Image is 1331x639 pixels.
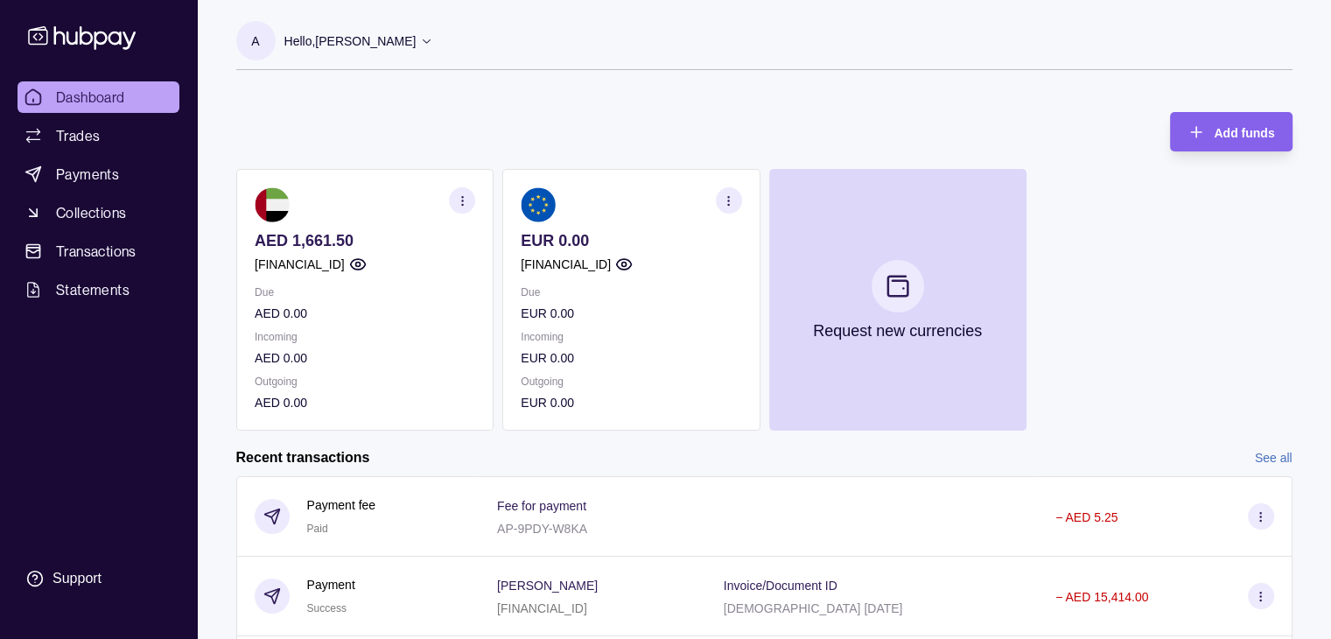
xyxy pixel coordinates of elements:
p: Payment fee [307,495,376,515]
p: EUR 0.00 [521,348,741,368]
span: Success [307,602,347,614]
p: [FINANCIAL_ID] [521,255,611,274]
p: [PERSON_NAME] [497,579,598,593]
a: Collections [18,197,179,228]
a: Statements [18,274,179,305]
a: See all [1255,448,1292,467]
button: Add funds [1170,112,1292,151]
p: Outgoing [255,372,475,391]
div: Support [53,569,102,588]
p: [FINANCIAL_ID] [255,255,345,274]
a: Payments [18,158,179,190]
p: [DEMOGRAPHIC_DATA] [DATE] [724,601,903,615]
p: EUR 0.00 [521,393,741,412]
p: EUR 0.00 [521,304,741,323]
p: EUR 0.00 [521,231,741,250]
p: Fee for payment [497,499,586,513]
span: Payments [56,164,119,185]
p: Due [521,283,741,302]
p: Invoice/Document ID [724,579,837,593]
p: AED 0.00 [255,348,475,368]
p: A [251,32,259,51]
span: Add funds [1214,126,1274,140]
p: AED 0.00 [255,393,475,412]
span: Paid [307,523,328,535]
p: Request new currencies [813,321,982,341]
p: Outgoing [521,372,741,391]
p: Hello, [PERSON_NAME] [284,32,417,51]
p: AED 1,661.50 [255,231,475,250]
p: Due [255,283,475,302]
a: Trades [18,120,179,151]
span: Collections [56,202,126,223]
p: AP-9PDY-W8KA [497,522,587,536]
a: Dashboard [18,81,179,113]
a: Transactions [18,235,179,267]
p: Payment [307,575,355,594]
p: Incoming [255,327,475,347]
span: Statements [56,279,130,300]
img: ae [255,187,290,222]
p: Incoming [521,327,741,347]
p: AED 0.00 [255,304,475,323]
button: Request new currencies [768,169,1026,431]
span: Dashboard [56,87,125,108]
p: − AED 15,414.00 [1055,590,1148,604]
p: − AED 5.25 [1055,510,1117,524]
img: eu [521,187,556,222]
a: Support [18,560,179,597]
span: Trades [56,125,100,146]
h2: Recent transactions [236,448,370,467]
p: [FINANCIAL_ID] [497,601,587,615]
span: Transactions [56,241,137,262]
